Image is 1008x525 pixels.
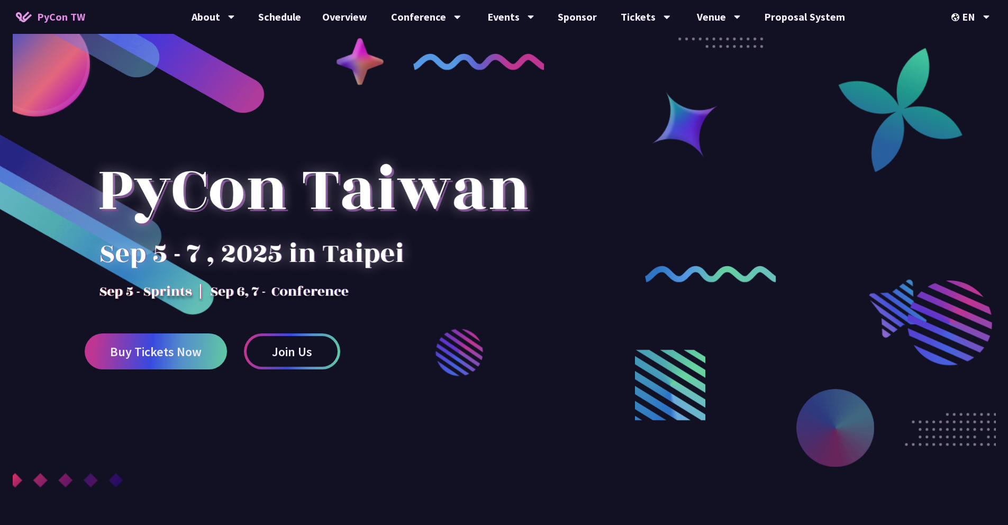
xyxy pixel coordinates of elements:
a: Buy Tickets Now [85,333,227,369]
img: Locale Icon [951,13,962,21]
span: Join Us [272,345,312,358]
img: curly-2.e802c9f.png [645,266,776,282]
span: Buy Tickets Now [110,345,202,358]
img: Home icon of PyCon TW 2025 [16,12,32,22]
a: Join Us [244,333,340,369]
img: curly-1.ebdbada.png [413,53,544,70]
span: PyCon TW [37,9,85,25]
a: PyCon TW [5,4,96,30]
